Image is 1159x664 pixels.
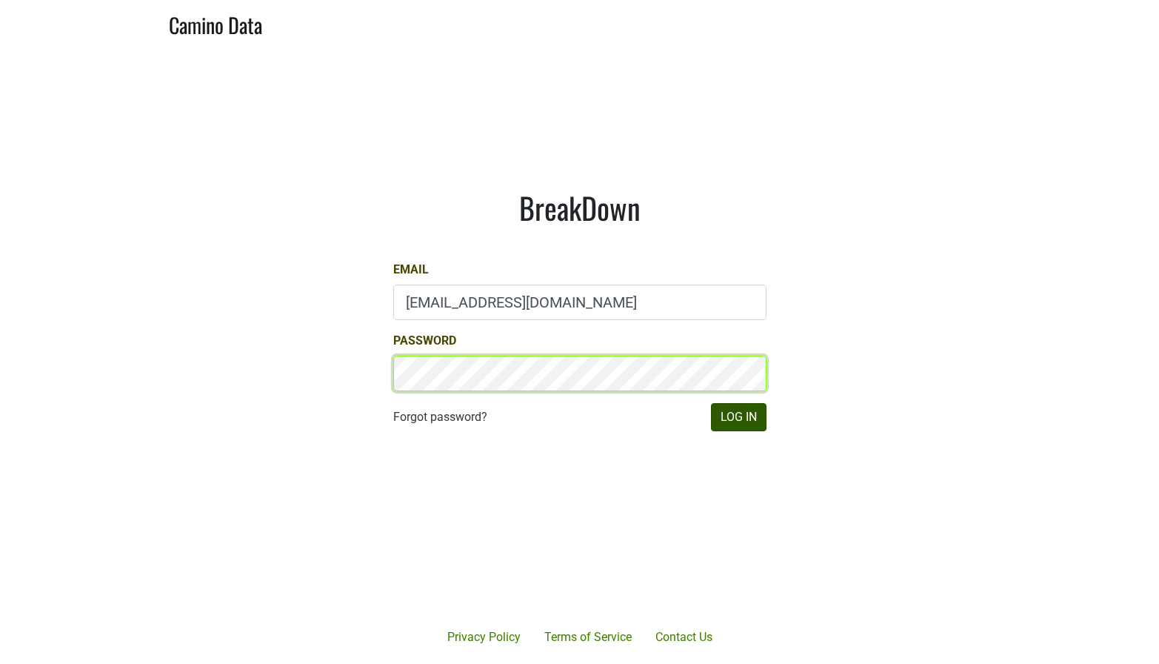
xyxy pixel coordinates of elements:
[393,261,429,279] label: Email
[393,190,766,225] h1: BreakDown
[644,622,724,652] a: Contact Us
[393,332,456,350] label: Password
[169,6,262,41] a: Camino Data
[532,622,644,652] a: Terms of Service
[435,622,532,652] a: Privacy Policy
[393,408,487,426] a: Forgot password?
[711,403,766,431] button: Log In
